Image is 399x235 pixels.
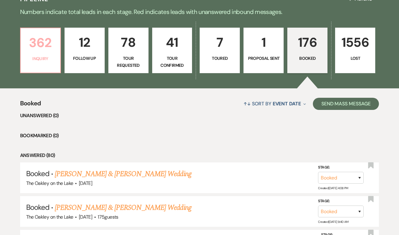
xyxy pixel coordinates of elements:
button: Send Mass Message [313,98,379,110]
button: Sort By Event Date [241,96,308,112]
span: Created: [DATE] 4:08 PM [318,186,348,190]
label: Stage: [318,198,364,205]
a: 1556Lost [335,28,375,73]
li: Unanswered (0) [20,112,379,120]
p: 1 [247,32,280,53]
a: 41Tour Confirmed [152,28,192,73]
a: 176Booked [287,28,327,73]
p: 7 [204,32,236,53]
span: ↑↓ [243,100,251,107]
a: 7Toured [200,28,240,73]
p: Tour Requested [112,55,145,69]
p: Inquiry [24,55,57,62]
li: Answered (80) [20,152,379,159]
a: 78Tour Requested [108,28,149,73]
a: [PERSON_NAME] & [PERSON_NAME] Wedding [55,169,191,179]
p: 12 [68,32,101,53]
a: 1Proposal Sent [243,28,284,73]
li: Bookmarked (0) [20,132,379,140]
p: Tour Confirmed [156,55,188,69]
p: Proposal Sent [247,55,280,62]
p: Booked [291,55,324,62]
p: 41 [156,32,188,53]
span: [DATE] [79,180,92,186]
span: [DATE] [79,214,92,220]
span: Booked [26,169,49,178]
p: Lost [339,55,371,62]
p: 176 [291,32,324,53]
span: The Oakley on the Lake [26,214,73,220]
span: Created: [DATE] 9:40 AM [318,220,348,224]
p: 1556 [339,32,371,53]
p: 362 [24,32,57,53]
label: Stage: [318,164,364,171]
a: 362Inquiry [20,28,61,73]
p: Follow Up [68,55,101,62]
a: [PERSON_NAME] & [PERSON_NAME] Wedding [55,202,191,213]
a: 12Follow Up [65,28,105,73]
span: Event Date [273,100,301,107]
span: 175 guests [98,214,118,220]
span: The Oakley on the Lake [26,180,73,186]
span: Booked [20,99,41,112]
span: Booked [26,203,49,212]
p: Toured [204,55,236,62]
p: 78 [112,32,145,53]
